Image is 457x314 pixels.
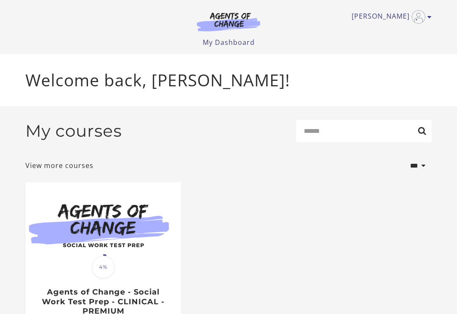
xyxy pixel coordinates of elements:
a: My Dashboard [203,38,255,47]
a: Toggle menu [352,10,427,24]
img: Agents of Change Logo [188,12,269,31]
span: 4% [92,256,115,278]
h2: My courses [25,121,122,141]
p: Welcome back, [PERSON_NAME]! [25,68,432,93]
a: View more courses [25,160,94,171]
